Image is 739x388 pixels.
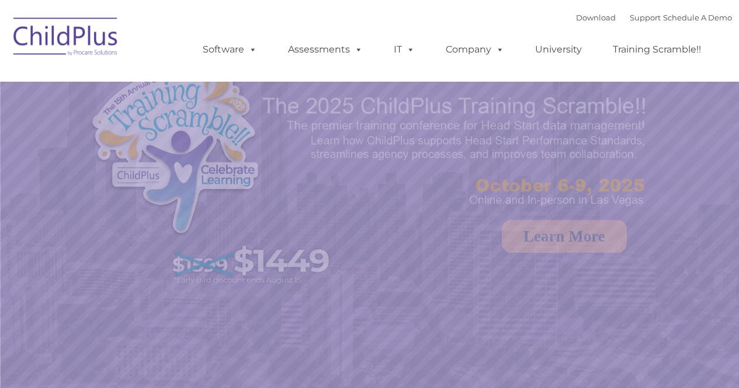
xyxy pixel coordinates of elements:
[576,13,616,22] a: Download
[663,13,732,22] a: Schedule A Demo
[8,9,124,68] img: ChildPlus by Procare Solutions
[502,220,627,253] a: Learn More
[630,13,661,22] a: Support
[191,38,269,61] a: Software
[576,13,732,22] font: |
[523,38,594,61] a: University
[276,38,374,61] a: Assessments
[434,38,516,61] a: Company
[601,38,713,61] a: Training Scramble!!
[382,38,426,61] a: IT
